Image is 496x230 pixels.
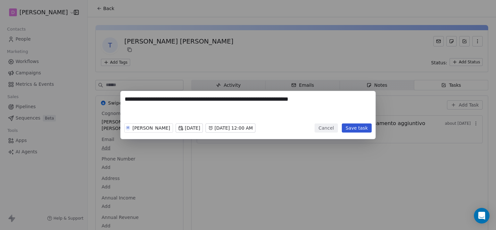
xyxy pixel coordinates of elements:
[176,123,203,133] button: [DATE]
[315,123,338,133] button: Cancel
[132,126,170,130] div: [PERSON_NAME]
[127,125,130,131] div: M
[215,125,253,131] span: [DATE] 12:00 AM
[185,125,200,131] span: [DATE]
[342,123,372,133] button: Save task
[205,123,255,133] button: [DATE] 12:00 AM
